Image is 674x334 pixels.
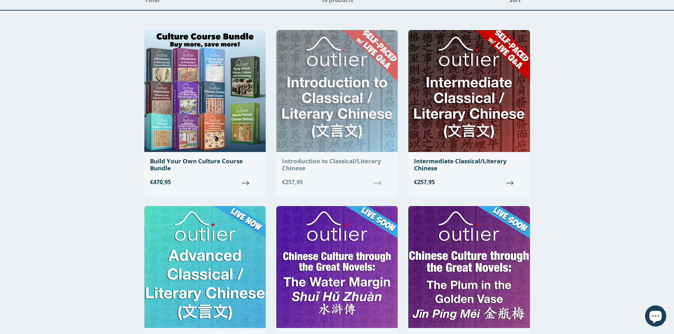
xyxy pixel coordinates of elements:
[408,206,530,328] img: Great Chinese Novels: The Plum in the Golden Vase Jīn Píng Méi 金瓶梅
[276,30,398,152] img: Introduction to Classical/Literary Chinese
[414,178,524,186] span: €257,95
[276,30,398,192] a: Introduction to Classical/Literary Chinese €257,95
[282,158,392,172] div: Introduction to Classical/Literary Chinese
[144,206,266,328] img: Advanced Classical/Literary Chinese
[282,178,392,186] span: €257,95
[408,30,530,192] a: Intermediate Classical/Literary Chinese €257,95
[150,158,260,172] div: Build Your Own Culture Course Bundle
[414,158,524,172] div: Intermediate Classical/Literary Chinese
[144,30,266,192] a: Build Your Own Culture Course Bundle €470,95
[144,30,266,152] img: Build Your Own Culture Course Bundle
[643,305,668,328] inbox-online-store-chat: Shopify online store chat
[276,206,398,328] img: Chinese Culture Through the Great Novels: The Water Margin Shuǐ Hǔ Zhuàn 水滸傳
[150,178,260,186] span: €470,95
[408,30,530,152] img: Intermediate Classical/Literary Chinese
